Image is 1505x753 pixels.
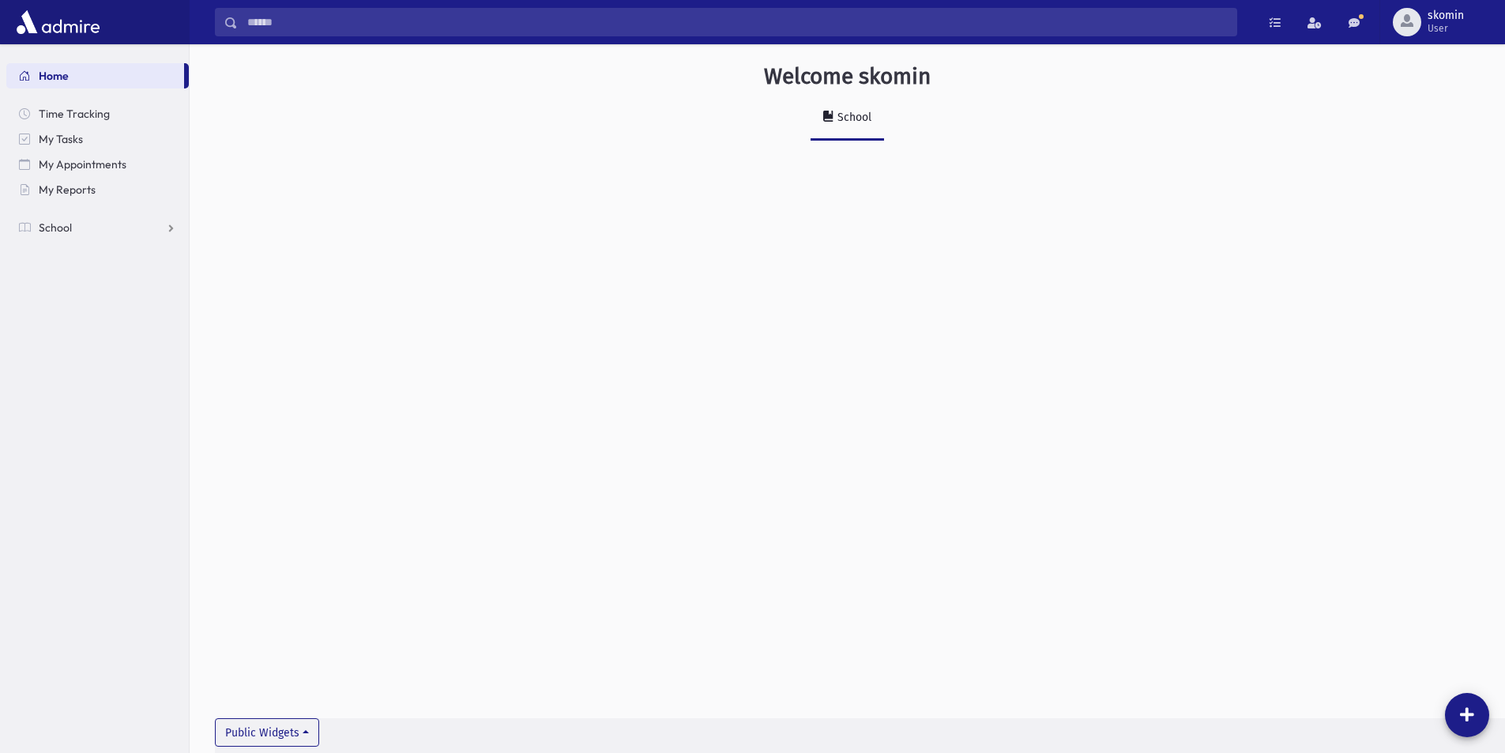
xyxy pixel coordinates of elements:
[1428,9,1464,22] span: skomin
[6,152,189,177] a: My Appointments
[238,8,1236,36] input: Search
[764,63,931,90] h3: Welcome skomin
[13,6,103,38] img: AdmirePro
[215,718,319,747] button: Public Widgets
[6,101,189,126] a: Time Tracking
[39,69,69,83] span: Home
[39,183,96,197] span: My Reports
[6,215,189,240] a: School
[6,63,184,88] a: Home
[39,157,126,171] span: My Appointments
[6,126,189,152] a: My Tasks
[811,96,884,141] a: School
[6,177,189,202] a: My Reports
[39,220,72,235] span: School
[39,107,110,121] span: Time Tracking
[834,111,871,124] div: School
[39,132,83,146] span: My Tasks
[1428,22,1464,35] span: User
